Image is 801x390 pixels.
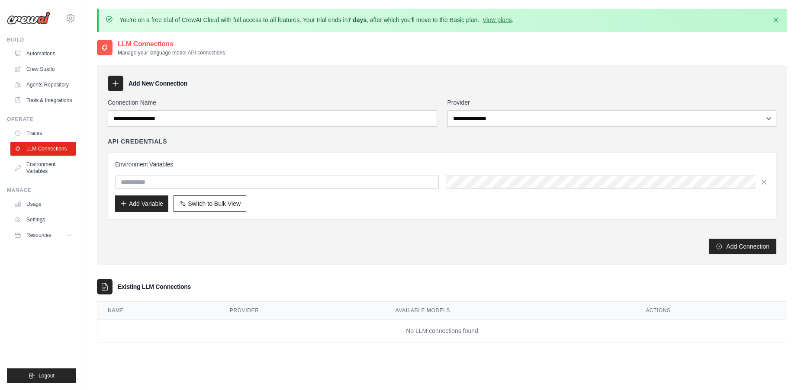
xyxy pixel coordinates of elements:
h3: Environment Variables [115,160,769,169]
img: Logo [7,12,50,25]
a: Settings [10,213,76,227]
span: Logout [39,372,55,379]
a: Usage [10,197,76,211]
p: Manage your language model API connections [118,49,225,56]
button: Add Variable [115,195,168,212]
div: Manage [7,187,76,194]
button: Add Connection [709,239,776,254]
th: Actions [635,302,787,320]
button: Resources [10,228,76,242]
th: Available Models [385,302,635,320]
a: Automations [10,47,76,61]
button: Switch to Bulk View [174,195,246,212]
span: Switch to Bulk View [188,199,241,208]
span: Resources [26,232,51,239]
a: Tools & Integrations [10,93,76,107]
h4: API Credentials [108,137,167,146]
p: You're on a free trial of CrewAI Cloud with full access to all features. Your trial ends in , aft... [119,16,514,24]
th: Provider [219,302,385,320]
th: Name [97,302,219,320]
h3: Add New Connection [129,79,187,88]
a: Agents Repository [10,78,76,92]
button: Logout [7,368,76,383]
label: Connection Name [108,98,437,107]
h2: LLM Connections [118,39,225,49]
a: View plans [483,16,511,23]
h3: Existing LLM Connections [118,282,191,291]
strong: 7 days [347,16,367,23]
a: Environment Variables [10,157,76,178]
div: Build [7,36,76,43]
div: Operate [7,116,76,123]
a: Traces [10,126,76,140]
a: Crew Studio [10,62,76,76]
td: No LLM connections found [97,320,787,342]
label: Provider [447,98,777,107]
a: LLM Connections [10,142,76,156]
